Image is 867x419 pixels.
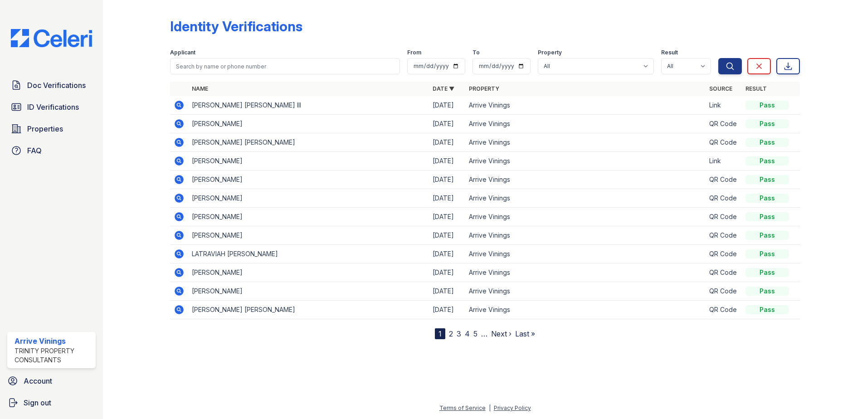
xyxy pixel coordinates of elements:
td: [PERSON_NAME] [188,152,429,171]
label: Applicant [170,49,195,56]
a: Property [469,85,499,92]
div: Pass [745,287,789,296]
a: Date ▼ [433,85,454,92]
div: Pass [745,305,789,314]
a: 2 [449,329,453,338]
td: QR Code [706,189,742,208]
td: Link [706,96,742,115]
td: [DATE] [429,133,465,152]
div: Pass [745,138,789,147]
a: Doc Verifications [7,76,96,94]
img: CE_Logo_Blue-a8612792a0a2168367f1c8372b55b34899dd931a85d93a1a3d3e32e68fde9ad4.png [4,29,99,47]
a: Source [709,85,732,92]
a: 3 [457,329,461,338]
td: [DATE] [429,115,465,133]
span: Sign out [24,397,51,408]
td: Arrive Vinings [465,245,706,263]
td: [DATE] [429,263,465,282]
a: 4 [465,329,470,338]
label: Property [538,49,562,56]
a: ID Verifications [7,98,96,116]
div: | [489,404,491,411]
a: Sign out [4,394,99,412]
td: QR Code [706,133,742,152]
a: Name [192,85,208,92]
a: Terms of Service [439,404,486,411]
td: QR Code [706,282,742,301]
td: QR Code [706,115,742,133]
td: QR Code [706,226,742,245]
td: QR Code [706,208,742,226]
td: QR Code [706,171,742,189]
a: Last » [515,329,535,338]
a: Properties [7,120,96,138]
div: Pass [745,194,789,203]
a: FAQ [7,141,96,160]
td: [DATE] [429,301,465,319]
span: Account [24,375,52,386]
td: Arrive Vinings [465,263,706,282]
td: [PERSON_NAME] [188,208,429,226]
td: [DATE] [429,245,465,263]
input: Search by name or phone number [170,58,400,74]
td: [DATE] [429,282,465,301]
td: [PERSON_NAME] [188,226,429,245]
div: Pass [745,212,789,221]
td: [PERSON_NAME] [188,171,429,189]
td: Arrive Vinings [465,189,706,208]
span: Properties [27,123,63,134]
label: To [472,49,480,56]
span: … [481,328,487,339]
td: QR Code [706,245,742,263]
label: Result [661,49,678,56]
div: Pass [745,101,789,110]
td: [PERSON_NAME] [188,282,429,301]
td: [PERSON_NAME] [PERSON_NAME] [188,133,429,152]
td: Arrive Vinings [465,226,706,245]
div: Pass [745,119,789,128]
a: Account [4,372,99,390]
a: Privacy Policy [494,404,531,411]
div: Pass [745,156,789,166]
div: 1 [435,328,445,339]
td: [DATE] [429,171,465,189]
td: Arrive Vinings [465,282,706,301]
label: From [407,49,421,56]
div: Pass [745,268,789,277]
td: [PERSON_NAME] [188,115,429,133]
td: LATRAVIAH [PERSON_NAME] [188,245,429,263]
td: Link [706,152,742,171]
td: [PERSON_NAME] [PERSON_NAME] [188,301,429,319]
td: Arrive Vinings [465,171,706,189]
td: [DATE] [429,208,465,226]
span: ID Verifications [27,102,79,112]
a: 5 [473,329,477,338]
a: Result [745,85,767,92]
td: Arrive Vinings [465,152,706,171]
td: [PERSON_NAME] [188,189,429,208]
td: Arrive Vinings [465,133,706,152]
td: [DATE] [429,152,465,171]
div: Identity Verifications [170,18,302,34]
div: Pass [745,175,789,184]
a: Next › [491,329,511,338]
div: Trinity Property Consultants [15,346,92,365]
td: [PERSON_NAME] [PERSON_NAME] III [188,96,429,115]
div: Pass [745,249,789,258]
div: Arrive Vinings [15,336,92,346]
td: [DATE] [429,96,465,115]
td: Arrive Vinings [465,115,706,133]
td: QR Code [706,301,742,319]
span: Doc Verifications [27,80,86,91]
td: [PERSON_NAME] [188,263,429,282]
td: QR Code [706,263,742,282]
span: FAQ [27,145,42,156]
td: Arrive Vinings [465,301,706,319]
div: Pass [745,231,789,240]
td: [DATE] [429,189,465,208]
td: [DATE] [429,226,465,245]
td: Arrive Vinings [465,96,706,115]
td: Arrive Vinings [465,208,706,226]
